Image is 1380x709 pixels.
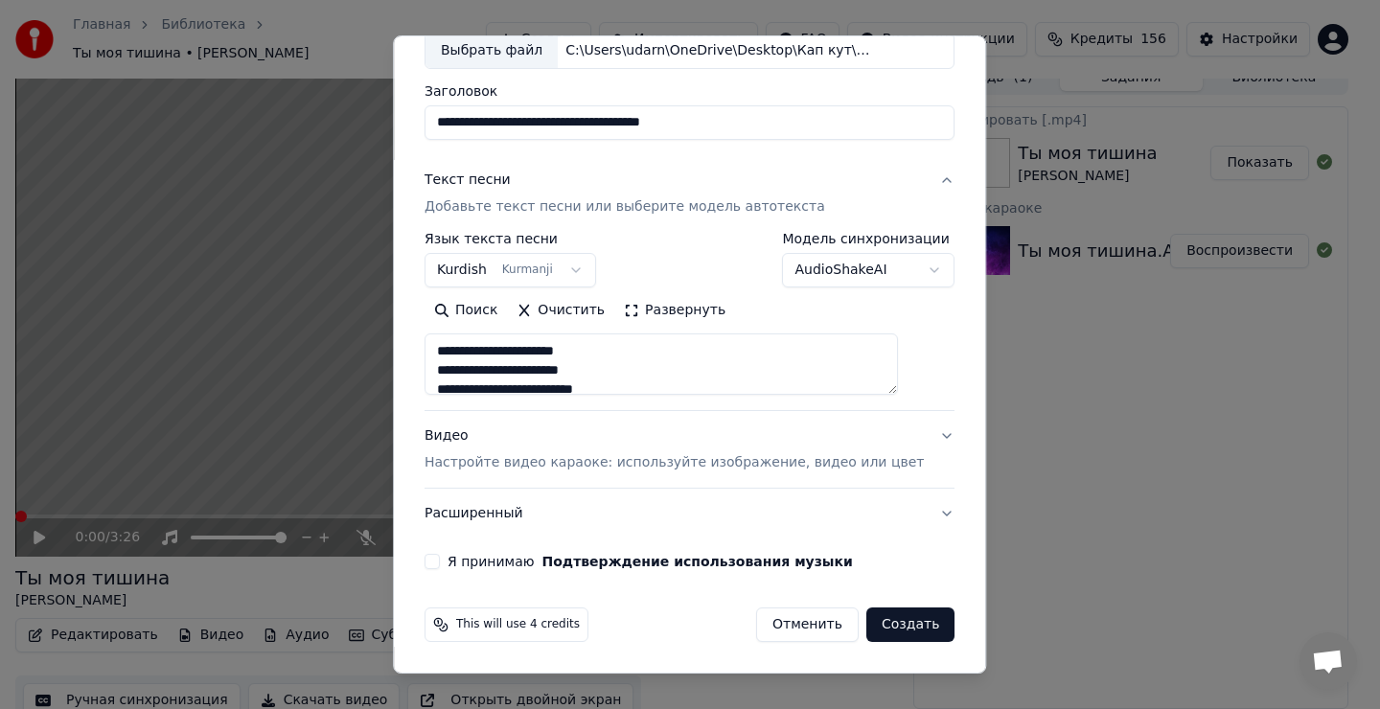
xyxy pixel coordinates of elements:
button: ВидеоНастройте видео караоке: используйте изображение, видео или цвет [425,411,954,488]
button: Я принимаю [542,555,853,568]
label: Я принимаю [448,555,853,568]
label: Язык текста песни [425,232,596,245]
span: This will use 4 credits [456,617,580,632]
div: Видео [425,426,924,472]
button: Текст песниДобавьте текст песни или выберите модель автотекста [425,155,954,232]
div: Выбрать файл [425,34,558,68]
label: Модель синхронизации [783,232,955,245]
p: Добавьте текст песни или выберите модель автотекста [425,197,825,217]
button: Поиск [425,295,507,326]
p: Настройте видео караоке: используйте изображение, видео или цвет [425,453,924,472]
button: Развернуть [614,295,735,326]
div: C:\Users\udarn\OneDrive\Desktop\Кап кут\Em kurd in.Автор.[PERSON_NAME].mp4 [558,41,884,60]
label: Заголовок [425,84,954,98]
div: Текст песниДобавьте текст песни или выберите модель автотекста [425,232,954,410]
button: Отменить [756,607,859,642]
div: Текст песни [425,171,511,190]
button: Очистить [508,295,615,326]
button: Создать [866,607,954,642]
button: Расширенный [425,489,954,538]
